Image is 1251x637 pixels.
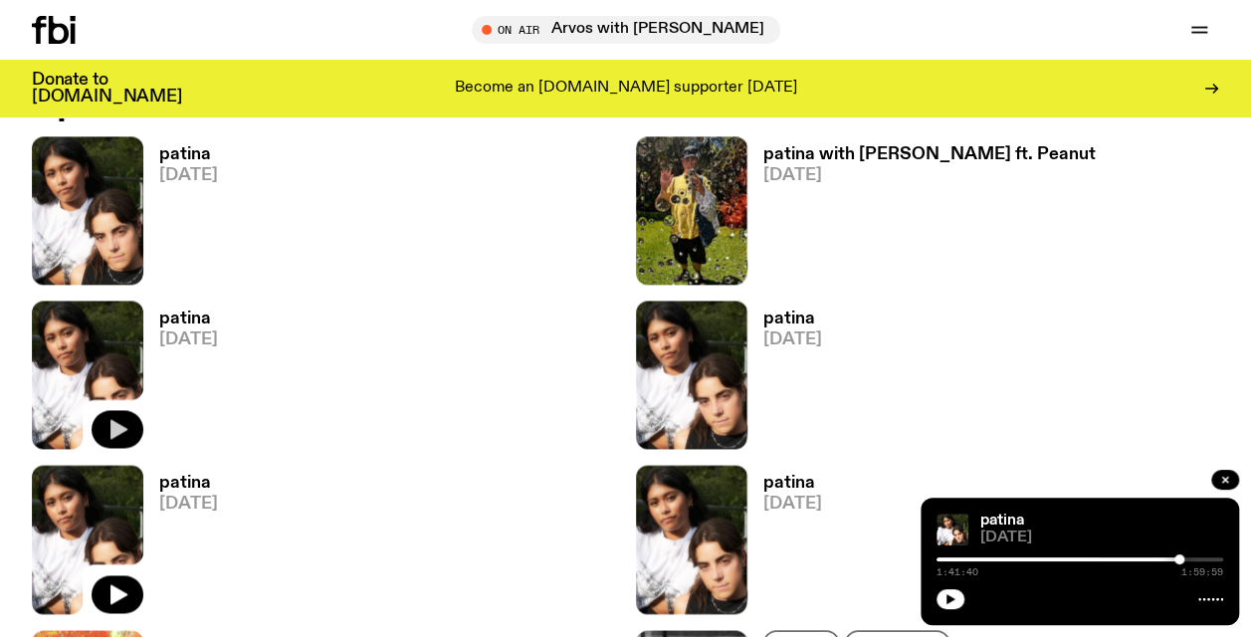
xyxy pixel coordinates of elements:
span: [DATE] [763,331,822,348]
span: 1:41:40 [937,567,978,577]
a: patina[DATE] [747,475,822,613]
h3: patina with [PERSON_NAME] ft. Peanut [763,146,1096,163]
h3: patina [763,311,822,327]
span: [DATE] [763,167,1096,184]
h3: patina [159,475,218,492]
span: [DATE] [159,331,218,348]
a: patina[DATE] [747,311,822,449]
span: [DATE] [159,496,218,513]
h3: patina [763,475,822,492]
h2: Episodes [32,85,817,120]
a: patina[DATE] [143,146,218,285]
a: patina [980,513,1024,529]
p: Become an [DOMAIN_NAME] supporter [DATE] [455,80,797,98]
h3: Donate to [DOMAIN_NAME] [32,72,182,106]
a: patina[DATE] [143,311,218,449]
h3: patina [159,311,218,327]
a: patina[DATE] [143,475,218,613]
span: 1:59:59 [1181,567,1223,577]
span: [DATE] [980,531,1223,545]
button: On AirArvos with [PERSON_NAME] [472,16,780,44]
h3: patina [159,146,218,163]
span: [DATE] [159,167,218,184]
span: [DATE] [763,496,822,513]
a: patina with [PERSON_NAME] ft. Peanut[DATE] [747,146,1096,285]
